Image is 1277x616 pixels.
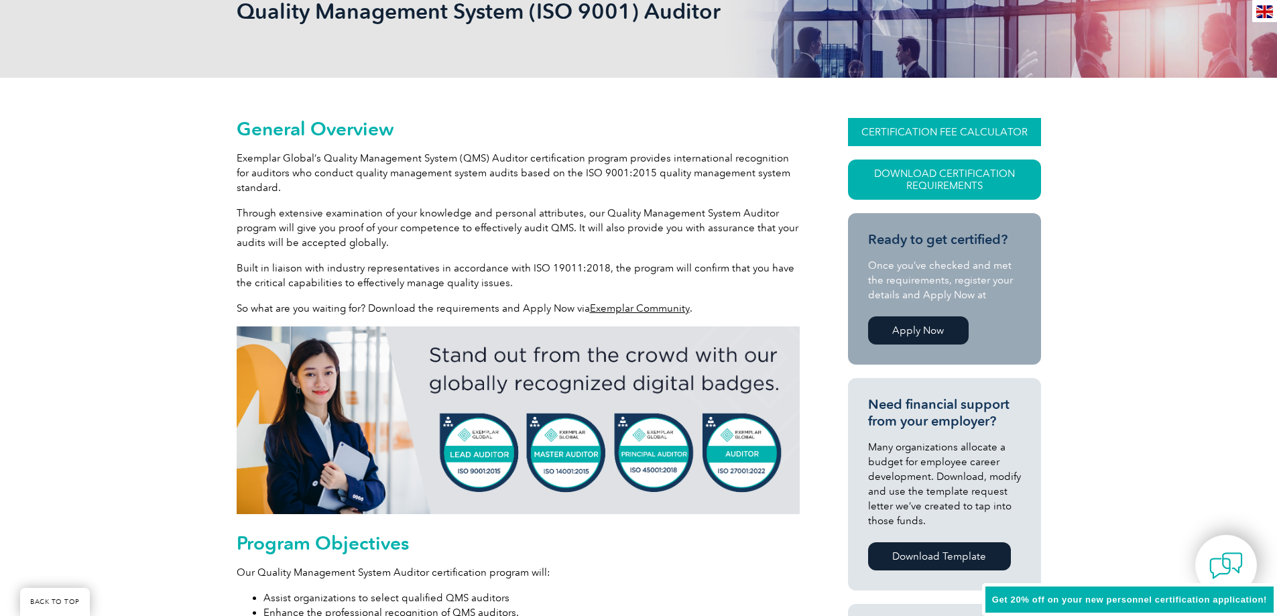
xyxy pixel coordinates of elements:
h3: Need financial support from your employer? [868,396,1021,430]
a: Download Certification Requirements [848,160,1041,200]
p: So what are you waiting for? Download the requirements and Apply Now via . [237,301,800,316]
h2: General Overview [237,118,800,139]
img: contact-chat.png [1209,549,1243,582]
a: BACK TO TOP [20,588,90,616]
p: Our Quality Management System Auditor certification program will: [237,565,800,580]
a: Exemplar Community [590,302,690,314]
img: badges [237,326,800,514]
h3: Ready to get certified? [868,231,1021,248]
li: Assist organizations to select qualified QMS auditors [263,591,800,605]
img: en [1256,5,1273,18]
p: Many organizations allocate a budget for employee career development. Download, modify and use th... [868,440,1021,528]
a: Download Template [868,542,1011,570]
span: Get 20% off on your new personnel certification application! [992,595,1267,605]
h2: Program Objectives [237,532,800,554]
p: Built in liaison with industry representatives in accordance with ISO 19011:2018, the program wil... [237,261,800,290]
p: Once you’ve checked and met the requirements, register your details and Apply Now at [868,258,1021,302]
p: Exemplar Global’s Quality Management System (QMS) Auditor certification program provides internat... [237,151,800,195]
p: Through extensive examination of your knowledge and personal attributes, our Quality Management S... [237,206,800,250]
a: Apply Now [868,316,969,345]
a: CERTIFICATION FEE CALCULATOR [848,118,1041,146]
